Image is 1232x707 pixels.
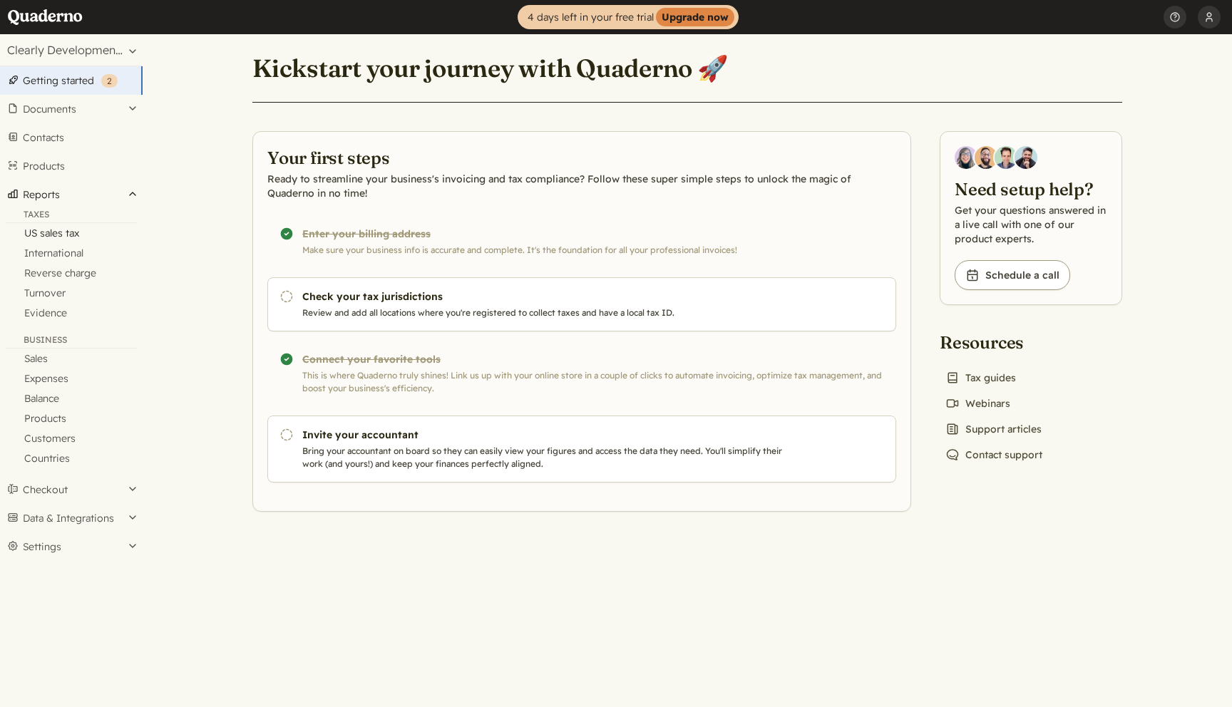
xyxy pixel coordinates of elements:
a: Webinars [940,393,1016,413]
p: Review and add all locations where you're registered to collect taxes and have a local tax ID. [302,306,789,319]
h2: Resources [940,331,1048,353]
div: Business [6,334,137,349]
a: Check your tax jurisdictions Review and add all locations where you're registered to collect taxe... [267,277,896,331]
h3: Invite your accountant [302,428,789,442]
a: Contact support [940,445,1048,465]
a: Support articles [940,419,1047,439]
p: Ready to streamline your business's invoicing and tax compliance? Follow these super simple steps... [267,172,896,200]
img: Diana Carrasco, Account Executive at Quaderno [955,146,977,169]
h2: Your first steps [267,146,896,169]
p: Get your questions answered in a live call with one of our product experts. [955,203,1107,246]
a: Tax guides [940,368,1022,388]
a: Schedule a call [955,260,1070,290]
p: Bring your accountant on board so they can easily view your figures and access the data they need... [302,445,789,470]
strong: Upgrade now [656,8,734,26]
h1: Kickstart your journey with Quaderno 🚀 [252,53,728,84]
h3: Check your tax jurisdictions [302,289,789,304]
img: Javier Rubio, DevRel at Quaderno [1015,146,1037,169]
span: 2 [107,76,112,86]
img: Jairo Fumero, Account Executive at Quaderno [975,146,997,169]
a: 4 days left in your free trialUpgrade now [518,5,739,29]
div: Taxes [6,209,137,223]
h2: Need setup help? [955,177,1107,200]
img: Ivo Oltmans, Business Developer at Quaderno [995,146,1017,169]
a: Invite your accountant Bring your accountant on board so they can easily view your figures and ac... [267,416,896,482]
